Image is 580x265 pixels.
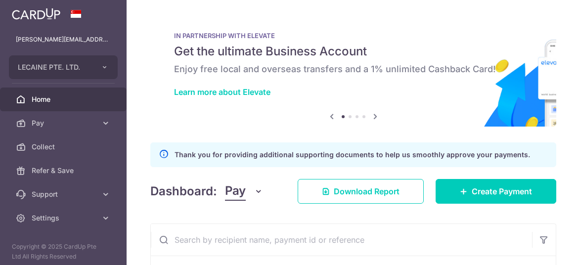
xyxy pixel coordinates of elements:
h4: Dashboard: [150,182,217,200]
span: Pay [32,118,97,128]
a: Download Report [298,179,424,204]
p: IN PARTNERSHIP WITH ELEVATE [174,32,533,40]
h6: Enjoy free local and overseas transfers and a 1% unlimited Cashback Card! [174,63,533,75]
span: Pay [225,182,246,201]
span: Settings [32,213,97,223]
h5: Get the ultimate Business Account [174,44,533,59]
span: Home [32,94,97,104]
input: Search by recipient name, payment id or reference [151,224,532,256]
img: Renovation banner [150,16,556,127]
span: Support [32,189,97,199]
button: Pay [225,182,263,201]
img: CardUp [12,8,60,20]
button: LECAINE PTE. LTD. [9,55,118,79]
span: Refer & Save [32,166,97,176]
span: Download Report [334,185,400,197]
span: Create Payment [472,185,532,197]
span: Collect [32,142,97,152]
p: Thank you for providing additional supporting documents to help us smoothly approve your payments. [175,149,530,161]
p: [PERSON_NAME][EMAIL_ADDRESS][DOMAIN_NAME] [16,35,111,44]
span: LECAINE PTE. LTD. [18,62,91,72]
a: Create Payment [436,179,556,204]
a: Learn more about Elevate [174,87,270,97]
